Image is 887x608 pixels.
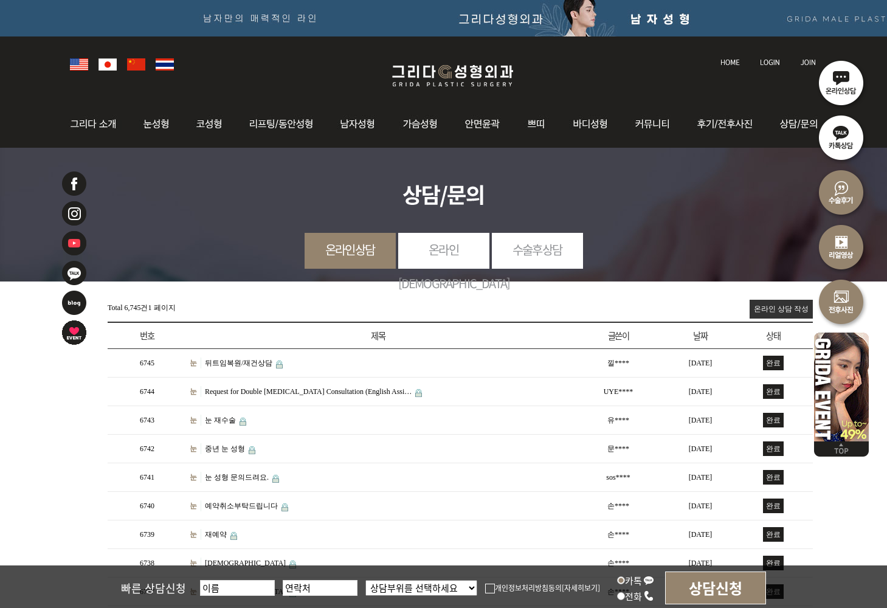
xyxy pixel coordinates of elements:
td: [DATE] [667,463,734,492]
img: checkbox.png [485,584,495,593]
img: 비밀글 [289,561,296,568]
input: 연락처 [283,580,357,596]
img: home_text.jpg [720,59,740,66]
a: 온라인 상담 작성 [750,300,813,319]
img: 네이버블로그 [61,289,88,316]
img: global_japan.png [98,58,117,71]
a: 재예약 [205,530,227,539]
input: 이름 [200,580,275,596]
td: 6739 [108,520,187,549]
a: 눈 [190,443,201,454]
label: 카톡 [617,574,654,587]
a: [DEMOGRAPHIC_DATA] [205,559,286,567]
img: 이벤트 [814,328,869,441]
td: 6743 [108,406,187,435]
a: 온라인[DEMOGRAPHIC_DATA] [398,233,489,300]
a: 눈 [190,386,201,397]
img: 비밀글 [272,475,279,483]
td: 6738 [108,549,187,578]
td: [DATE] [667,378,734,406]
img: 가슴성형 [390,100,452,148]
img: 상담/문의 [769,100,824,148]
img: 유투브 [61,230,88,257]
span: 완료 [763,413,784,427]
span: 완료 [763,384,784,399]
td: [DATE] [667,520,734,549]
a: 눈 [190,358,201,368]
span: 완료 [763,527,784,542]
input: 상담신청 [665,572,766,604]
span: 완료 [763,356,784,370]
td: [DATE] [667,549,734,578]
img: 코성형 [184,100,235,148]
img: 비밀글 [249,446,255,454]
a: 눈 재수술 [205,416,236,424]
img: 비밀글 [230,532,237,540]
img: 동안성형 [235,100,328,148]
a: 수술후상담 [492,233,583,266]
img: 수술후기 [814,164,869,219]
span: 완료 [763,556,784,570]
a: 눈 [190,500,201,511]
a: [자세히보기] [562,582,600,593]
img: 커뮤니티 [622,100,685,148]
a: 눈 [190,558,201,568]
img: 바디성형 [559,100,622,148]
th: 제목 [187,322,570,349]
td: [DATE] [667,435,734,463]
span: 완료 [763,441,784,456]
a: 예약취소부탁드립니다 [205,502,278,510]
td: [DATE] [667,492,734,520]
img: 비밀글 [415,389,422,397]
img: login_text.jpg [760,59,780,66]
img: kakao_icon.png [643,575,654,586]
img: 쁘띠 [514,100,559,148]
input: 카톡 [617,576,625,584]
span: 완료 [763,470,784,485]
img: 인스타그램 [61,200,88,227]
img: 그리다소개 [64,100,129,148]
td: 6740 [108,492,187,520]
img: join_text.jpg [800,59,816,66]
label: 전화 [617,590,654,603]
img: 안면윤곽 [452,100,514,148]
td: 6745 [108,349,187,378]
a: 눈 [190,415,201,426]
img: 눈성형 [129,100,184,148]
img: 이벤트 [61,319,88,346]
span: 완료 [763,499,784,513]
a: 날짜 [693,329,707,342]
td: [DATE] [667,349,734,378]
a: 중년 눈 성형 [205,444,245,453]
img: 그리다성형외과 [380,61,525,90]
a: 뒤트임복원/재건상담 [205,359,272,367]
label: 개인정보처리방침동의 [485,582,562,593]
img: 페이스북 [61,170,88,197]
img: global_china.png [127,58,145,71]
img: 비밀글 [276,361,283,368]
input: 전화 [617,592,625,600]
a: 눈 [190,472,201,483]
img: 위로가기 [814,441,869,457]
td: 6742 [108,435,187,463]
a: Request for Double [MEDICAL_DATA] Consultation (English Assi… [205,387,412,396]
span: 빠른 상담신청 [121,580,186,596]
img: 후기/전후사진 [685,100,769,148]
div: 1 페이지 [108,300,176,313]
img: 비밀글 [281,503,288,511]
img: 남자성형 [328,100,390,148]
img: 수술전후사진 [814,274,869,328]
img: 카톡상담 [814,109,869,164]
a: 온라인상담 [305,233,396,266]
img: 비밀글 [240,418,246,426]
img: 카카오톡 [61,260,88,286]
img: global_usa.png [70,58,88,71]
span: Total 6,745건 [108,303,148,312]
img: 리얼영상 [814,219,869,274]
th: 번호 [108,322,187,349]
img: call_icon.png [643,590,654,601]
a: 눈 성형 문의드려요. [205,473,269,482]
th: 상태 [734,322,813,349]
a: 눈 [190,529,201,540]
th: 글쓴이 [570,322,667,349]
